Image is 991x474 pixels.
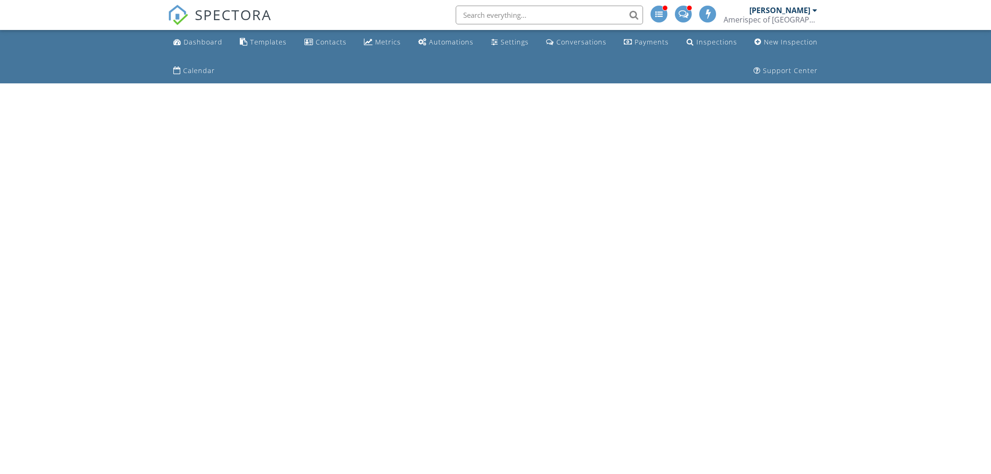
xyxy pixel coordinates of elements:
[250,37,287,46] div: Templates
[429,37,473,46] div: Automations
[360,34,405,51] a: Metrics
[168,13,272,32] a: SPECTORA
[542,34,610,51] a: Conversations
[168,5,188,25] img: The Best Home Inspection Software - Spectora
[764,37,818,46] div: New Inspection
[488,34,532,51] a: Settings
[763,66,818,75] div: Support Center
[301,34,350,51] a: Contacts
[696,37,737,46] div: Inspections
[195,5,272,24] span: SPECTORA
[183,66,215,75] div: Calendar
[375,37,401,46] div: Metrics
[501,37,529,46] div: Settings
[456,6,643,24] input: Search everything...
[749,6,810,15] div: [PERSON_NAME]
[724,15,817,24] div: Amerispec of Middle Tennessee
[170,34,226,51] a: Dashboard
[750,62,821,80] a: Support Center
[236,34,290,51] a: Templates
[683,34,741,51] a: Inspections
[184,37,222,46] div: Dashboard
[635,37,669,46] div: Payments
[751,34,821,51] a: New Inspection
[620,34,673,51] a: Payments
[414,34,477,51] a: Automations (Advanced)
[556,37,606,46] div: Conversations
[316,37,347,46] div: Contacts
[170,62,219,80] a: Calendar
